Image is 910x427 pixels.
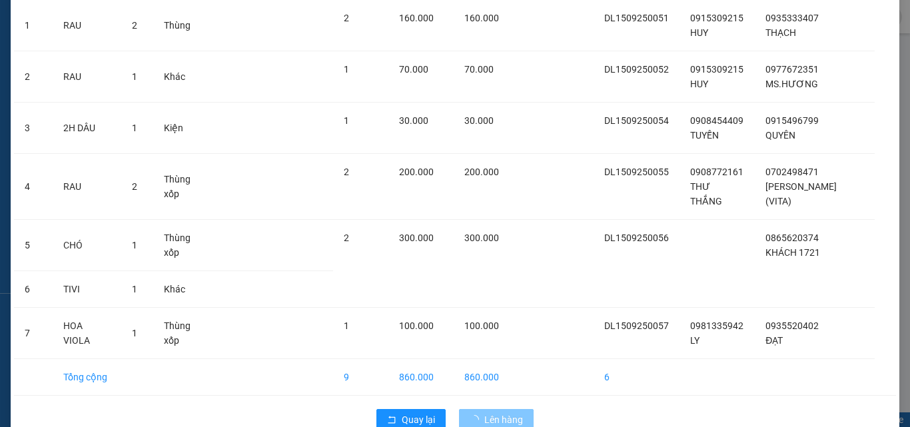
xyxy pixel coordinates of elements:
[765,247,820,258] span: KHÁCH 1721
[14,154,53,220] td: 4
[387,415,396,426] span: rollback
[399,115,428,126] span: 30.000
[132,71,137,82] span: 1
[344,115,349,126] span: 1
[594,359,680,396] td: 6
[604,115,669,126] span: DL1509250054
[92,57,177,71] li: VP [PERSON_NAME]
[132,240,137,250] span: 1
[53,359,121,396] td: Tổng cộng
[604,13,669,23] span: DL1509250051
[402,412,435,427] span: Quay lại
[690,79,708,89] span: HUY
[53,220,121,271] td: CHÓ
[344,13,349,23] span: 2
[399,13,434,23] span: 160.000
[454,359,510,396] td: 860.000
[7,7,193,32] li: Thanh Thuỷ
[399,167,434,177] span: 200.000
[53,51,121,103] td: RAU
[464,167,499,177] span: 200.000
[464,13,499,23] span: 160.000
[604,167,669,177] span: DL1509250055
[765,320,819,331] span: 0935520402
[484,412,523,427] span: Lên hàng
[464,64,494,75] span: 70.000
[153,308,218,359] td: Thùng xốp
[464,320,499,331] span: 100.000
[765,79,818,89] span: MS.HƯƠNG
[132,284,137,294] span: 1
[132,123,137,133] span: 1
[765,13,819,23] span: 0935333407
[765,181,837,207] span: [PERSON_NAME] (VITA)
[604,232,669,243] span: DL1509250056
[153,154,218,220] td: Thùng xốp
[132,328,137,338] span: 1
[344,167,349,177] span: 2
[604,320,669,331] span: DL1509250057
[344,64,349,75] span: 1
[765,335,783,346] span: ĐẠT
[690,320,743,331] span: 0981335942
[690,167,743,177] span: 0908772161
[765,167,819,177] span: 0702498471
[765,64,819,75] span: 0977672351
[690,130,719,141] span: TUYẾN
[690,64,743,75] span: 0915309215
[690,27,708,38] span: HUY
[14,220,53,271] td: 5
[92,74,101,83] span: environment
[399,232,434,243] span: 300.000
[103,73,175,84] b: [PERSON_NAME]
[14,271,53,308] td: 6
[333,359,388,396] td: 9
[690,335,699,346] span: LY
[153,51,218,103] td: Khác
[153,271,218,308] td: Khác
[464,232,499,243] span: 300.000
[388,359,454,396] td: 860.000
[690,181,722,207] span: THƯ THẮNG
[765,130,795,141] span: QUYÊN
[765,232,819,243] span: 0865620374
[399,320,434,331] span: 100.000
[690,13,743,23] span: 0915309215
[7,57,92,101] li: VP [GEOGRAPHIC_DATA]
[344,320,349,331] span: 1
[14,308,53,359] td: 7
[604,64,669,75] span: DL1509250052
[765,27,796,38] span: THẠCH
[399,64,428,75] span: 70.000
[765,115,819,126] span: 0915496799
[132,20,137,31] span: 2
[14,51,53,103] td: 2
[344,232,349,243] span: 2
[153,220,218,271] td: Thùng xốp
[132,181,137,192] span: 2
[470,415,484,424] span: loading
[153,103,218,154] td: Kiện
[53,271,121,308] td: TIVI
[53,103,121,154] td: 2H DÂU
[690,115,743,126] span: 0908454409
[464,115,494,126] span: 30.000
[53,308,121,359] td: HOA VIOLA
[53,154,121,220] td: RAU
[14,103,53,154] td: 3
